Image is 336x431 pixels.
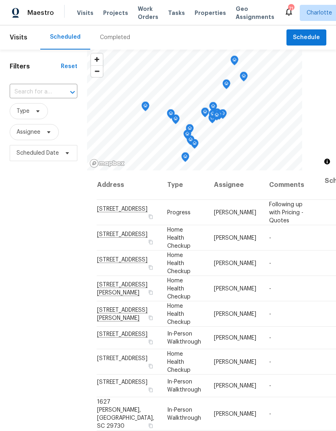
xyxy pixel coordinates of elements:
span: In-Person Walkthrough [167,379,201,393]
div: Map marker [181,152,189,165]
span: [STREET_ADDRESS] [97,355,147,361]
div: Completed [100,33,130,41]
span: Properties [195,9,226,17]
span: Charlotte [307,9,332,17]
span: Projects [103,9,128,17]
div: 71 [288,5,294,13]
span: Progress [167,209,191,215]
button: Toggle attribution [322,157,332,166]
div: Map marker [219,109,227,122]
span: Work Orders [138,5,158,21]
span: [PERSON_NAME] [214,235,256,240]
div: Map marker [209,110,217,122]
button: Open [67,87,78,98]
span: [PERSON_NAME] [214,286,256,291]
input: Search for an address... [10,86,55,98]
div: Map marker [191,139,199,151]
span: Scheduled Date [17,149,59,157]
div: Map marker [172,114,180,127]
div: Map marker [213,111,221,123]
div: Map marker [215,110,223,122]
canvas: Map [87,50,302,170]
div: Map marker [141,102,149,114]
button: Copy Address [147,314,154,321]
button: Zoom out [91,65,103,77]
div: Map marker [187,135,195,148]
span: Visits [10,29,27,46]
button: Copy Address [147,422,154,429]
span: [PERSON_NAME] [214,359,256,365]
span: [PERSON_NAME] [214,335,256,341]
button: Copy Address [147,238,154,245]
span: - [269,383,271,389]
div: Map marker [222,79,230,92]
div: Map marker [230,56,239,68]
span: [PERSON_NAME] [214,411,256,416]
div: Map marker [186,124,194,137]
span: [PERSON_NAME] [214,383,256,389]
button: Copy Address [147,386,154,394]
button: Copy Address [147,338,154,346]
div: Map marker [209,102,217,114]
div: Reset [61,62,77,70]
span: Zoom out [91,66,103,77]
h1: Filters [10,62,61,70]
button: Copy Address [147,263,154,271]
div: Map marker [213,108,221,121]
span: In-Person Walkthrough [167,331,201,345]
a: Mapbox homepage [89,159,125,168]
span: - [269,411,271,416]
span: Assignee [17,128,40,136]
span: - [269,335,271,341]
div: Scheduled [50,33,81,41]
span: Toggle attribution [325,157,330,166]
span: [PERSON_NAME] [214,311,256,317]
th: Type [161,170,207,200]
button: Copy Address [147,213,154,220]
span: [PERSON_NAME] [214,260,256,266]
span: [PERSON_NAME] [214,209,256,215]
div: Map marker [240,72,248,84]
span: 1627 [PERSON_NAME], [GEOGRAPHIC_DATA], SC 29730 [97,399,154,429]
span: - [269,260,271,266]
span: Home Health Checkup [167,227,191,249]
span: - [269,311,271,317]
div: Map marker [167,109,175,122]
button: Copy Address [147,362,154,369]
span: In-Person Walkthrough [167,407,201,421]
span: Type [17,107,29,115]
span: Maestro [27,9,54,17]
th: Address [97,170,161,200]
span: [STREET_ADDRESS] [97,379,147,385]
span: Home Health Checkup [167,351,191,373]
span: Visits [77,9,93,17]
div: Map marker [201,108,209,120]
span: Geo Assignments [236,5,274,21]
button: Zoom in [91,54,103,65]
th: Assignee [207,170,263,200]
span: - [269,235,271,240]
span: Tasks [168,10,185,16]
div: Map marker [183,130,191,142]
span: Home Health Checkup [167,278,191,299]
span: Following up with Pricing - Quotes [269,201,303,223]
span: Home Health Checkup [167,252,191,274]
span: Schedule [293,33,320,43]
span: Home Health Checkup [167,303,191,325]
th: Comments [263,170,318,200]
button: Copy Address [147,288,154,296]
span: - [269,286,271,291]
button: Schedule [286,29,326,46]
span: - [269,359,271,365]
